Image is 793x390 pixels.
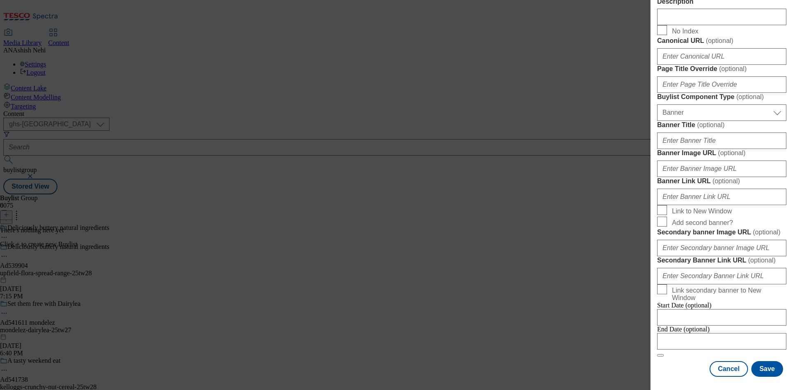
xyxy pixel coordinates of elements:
span: ( optional ) [718,149,746,156]
span: ( optional ) [753,229,781,236]
span: Link to New Window [672,208,732,215]
input: Enter Date [657,309,786,326]
span: ( optional ) [712,177,740,184]
input: Enter Secondary Banner Link URL [657,268,786,284]
span: Start Date (optional) [657,302,712,309]
input: Enter Banner Image URL [657,161,786,177]
span: ( optional ) [706,37,734,44]
input: Enter Banner Link URL [657,189,786,205]
span: End Date (optional) [657,326,710,333]
label: Canonical URL [657,37,786,45]
input: Enter Date [657,333,786,350]
input: Enter Secondary banner Image URL [657,240,786,256]
label: Secondary Banner Link URL [657,256,786,265]
label: Secondary banner Image URL [657,228,786,236]
span: Link secondary banner to New Window [672,287,783,302]
input: Enter Banner Title [657,132,786,149]
label: Banner Link URL [657,177,786,185]
input: Enter Page Title Override [657,76,786,93]
span: ( optional ) [697,121,725,128]
button: Cancel [710,361,748,377]
label: Banner Title [657,121,786,129]
label: Page Title Override [657,65,786,73]
span: Add second banner? [672,219,733,227]
input: Enter Canonical URL [657,48,786,65]
span: No Index [672,28,698,35]
span: ( optional ) [748,257,776,264]
label: Buylist Component Type [657,93,786,101]
button: Save [751,361,783,377]
span: ( optional ) [719,65,747,72]
label: Banner Image URL [657,149,786,157]
span: ( optional ) [736,93,764,100]
input: Enter Description [657,9,786,25]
